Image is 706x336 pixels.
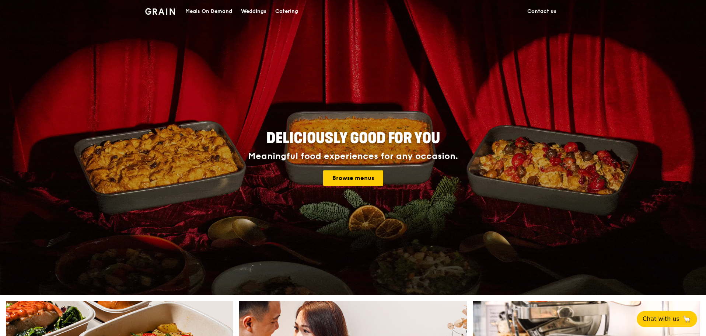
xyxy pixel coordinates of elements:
img: Grain [145,8,175,15]
a: Catering [271,0,303,22]
div: Weddings [241,0,266,22]
div: Meaningful food experiences for any occasion. [220,151,486,162]
a: Browse menus [323,170,383,186]
span: Chat with us [643,315,679,323]
div: Meals On Demand [185,0,232,22]
span: 🦙 [682,315,691,323]
span: Deliciously good for you [266,129,440,147]
a: Contact us [523,0,561,22]
button: Chat with us🦙 [637,311,697,327]
div: Catering [275,0,298,22]
a: Weddings [237,0,271,22]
